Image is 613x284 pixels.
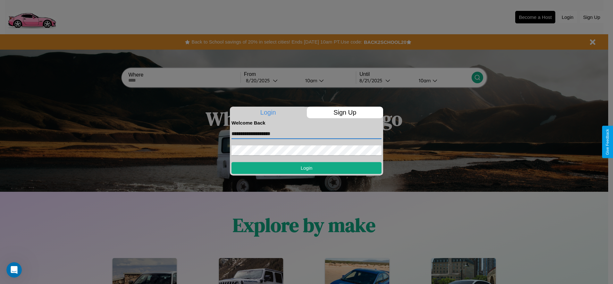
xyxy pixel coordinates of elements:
[6,262,22,278] iframe: Intercom live chat
[230,107,306,118] p: Login
[231,120,382,126] h4: Welcome Back
[307,107,383,118] p: Sign Up
[231,162,382,174] button: Login
[605,129,610,155] div: Give Feedback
